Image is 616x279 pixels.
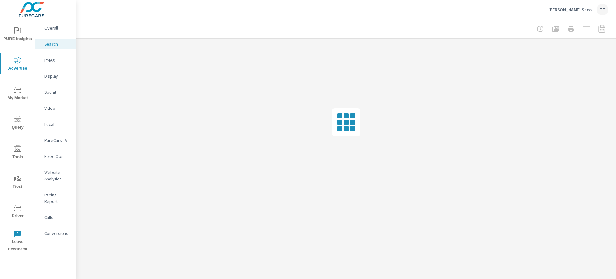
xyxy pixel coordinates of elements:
span: PURE Insights [2,27,33,43]
span: Advertise [2,57,33,72]
div: Calls [35,213,76,222]
p: Display [44,73,71,79]
p: PMAX [44,57,71,63]
div: Display [35,71,76,81]
div: nav menu [0,19,35,256]
div: TT [597,4,608,15]
p: Calls [44,214,71,221]
p: [PERSON_NAME] Saco [548,7,592,13]
div: Local [35,119,76,129]
span: Tier2 [2,175,33,190]
span: Query [2,116,33,131]
p: Social [44,89,71,95]
div: Social [35,87,76,97]
span: Driver [2,204,33,220]
span: My Market [2,86,33,102]
p: Search [44,41,71,47]
p: Conversions [44,230,71,237]
div: Overall [35,23,76,33]
div: Video [35,103,76,113]
span: Tools [2,145,33,161]
div: PMAX [35,55,76,65]
p: Fixed Ops [44,153,71,160]
p: Overall [44,25,71,31]
p: Video [44,105,71,111]
div: Conversions [35,229,76,238]
p: Website Analytics [44,169,71,182]
p: PureCars TV [44,137,71,144]
div: Fixed Ops [35,152,76,161]
div: Website Analytics [35,168,76,184]
div: Search [35,39,76,49]
p: Pacing Report [44,192,71,205]
p: Local [44,121,71,127]
div: Pacing Report [35,190,76,206]
div: PureCars TV [35,135,76,145]
span: Leave Feedback [2,230,33,253]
